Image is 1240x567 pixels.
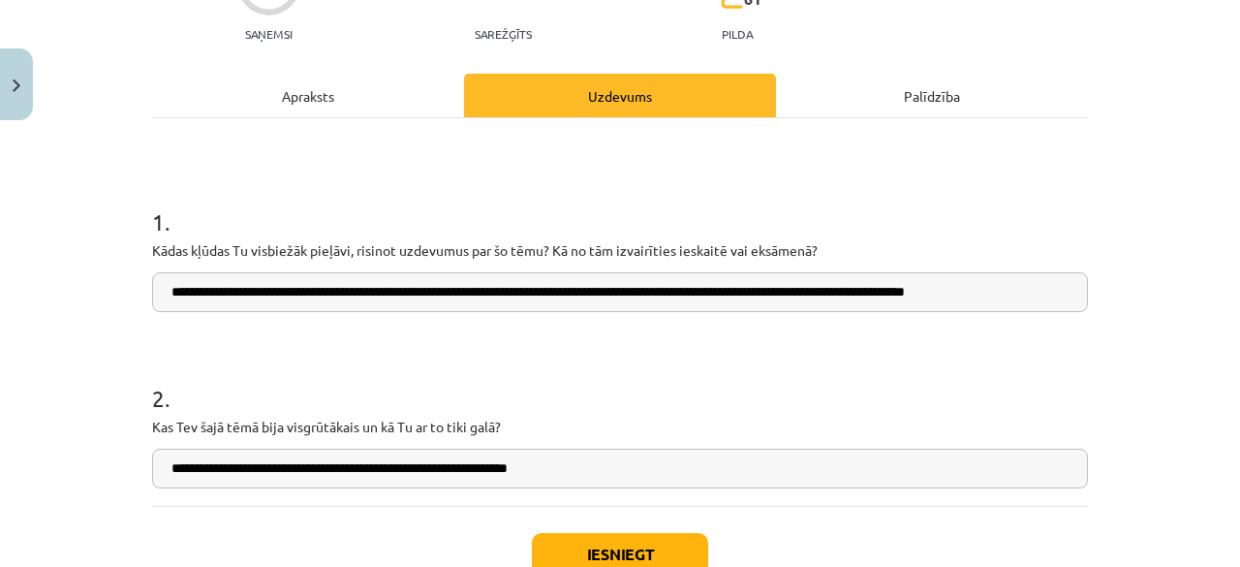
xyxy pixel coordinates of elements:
p: Kādas kļūdas Tu visbiežāk pieļāvi, risinot uzdevumus par šo tēmu? Kā no tām izvairīties ieskaitē ... [152,240,1088,261]
div: Uzdevums [464,74,776,117]
h1: 2 . [152,351,1088,411]
img: icon-close-lesson-0947bae3869378f0d4975bcd49f059093ad1ed9edebbc8119c70593378902aed.svg [13,79,20,92]
p: pilda [722,27,753,41]
h1: 1 . [152,174,1088,235]
div: Palīdzība [776,74,1088,117]
p: Sarežģīts [475,27,532,41]
p: Kas Tev šajā tēmā bija visgrūtākais un kā Tu ar to tiki galā? [152,417,1088,437]
div: Apraksts [152,74,464,117]
p: Saņemsi [237,27,300,41]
